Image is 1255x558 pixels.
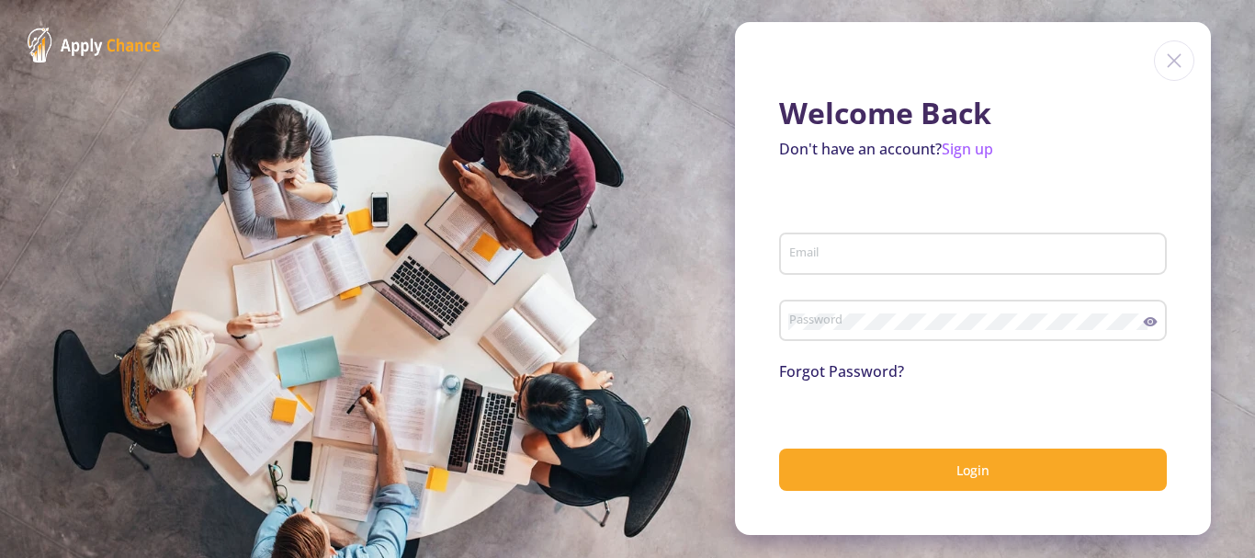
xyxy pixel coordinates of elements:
[779,138,1167,160] p: Don't have an account?
[779,96,1167,131] h1: Welcome Back
[28,28,161,63] img: ApplyChance Logo
[956,461,989,479] span: Login
[779,449,1167,492] button: Login
[779,361,904,381] a: Forgot Password?
[942,139,993,159] a: Sign up
[1154,40,1194,81] img: close icon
